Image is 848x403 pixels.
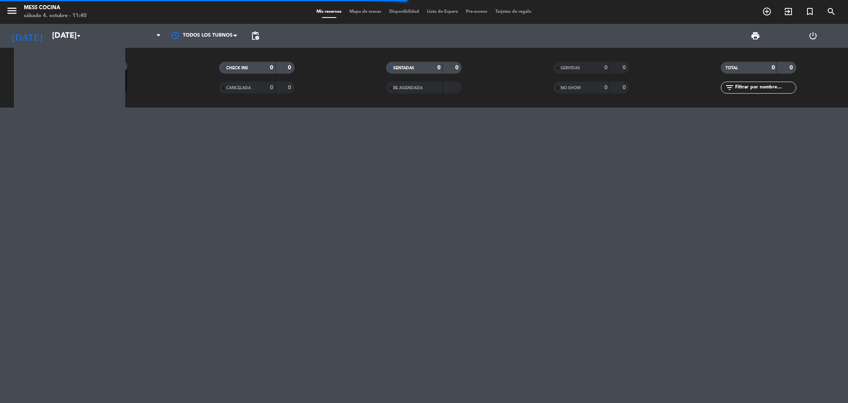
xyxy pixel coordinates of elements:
[103,76,106,82] strong: 0
[455,65,460,70] strong: 0
[270,85,273,90] strong: 0
[561,86,581,90] span: NO SHOW
[725,83,734,92] i: filter_list
[6,27,48,45] i: [DATE]
[270,65,273,70] strong: 0
[393,86,423,90] span: RE AGENDADA
[726,66,738,70] span: TOTAL
[808,31,818,41] i: power_settings_new
[772,65,775,70] strong: 0
[121,76,126,82] strong: 0
[103,64,106,69] strong: 0
[393,66,414,70] span: SENTADAS
[604,85,607,90] strong: 0
[288,65,293,70] strong: 0
[462,10,491,14] span: Pre-acceso
[345,10,385,14] span: Mapa de mesas
[561,66,580,70] span: SERVIDAS
[74,31,83,41] i: arrow_drop_down
[437,65,440,70] strong: 0
[827,7,836,16] i: search
[56,77,84,81] span: CONFIRMADA
[226,66,248,70] span: CHECK INS
[805,7,815,16] i: turned_in_not
[56,65,82,69] span: RESERVADAS
[604,65,607,70] strong: 0
[734,83,796,92] input: Filtrar por nombre...
[423,10,462,14] span: Lista de Espera
[24,4,87,12] div: Mess Cocina
[385,10,423,14] span: Disponibilidad
[288,85,293,90] strong: 0
[790,65,794,70] strong: 0
[103,85,106,91] strong: 0
[784,24,842,48] div: LOG OUT
[56,86,88,90] span: SIN CONFIRMAR
[250,31,260,41] span: pending_actions
[491,10,536,14] span: Tarjetas de regalo
[751,31,760,41] span: print
[121,64,126,69] strong: 0
[226,86,251,90] span: CANCELADA
[312,10,345,14] span: Mis reservas
[6,5,18,20] button: menu
[784,7,793,16] i: exit_to_app
[6,5,18,17] i: menu
[623,65,627,70] strong: 0
[762,7,772,16] i: add_circle_outline
[623,85,627,90] strong: 0
[24,12,87,20] div: sábado 4. octubre - 11:40
[121,85,126,91] strong: 0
